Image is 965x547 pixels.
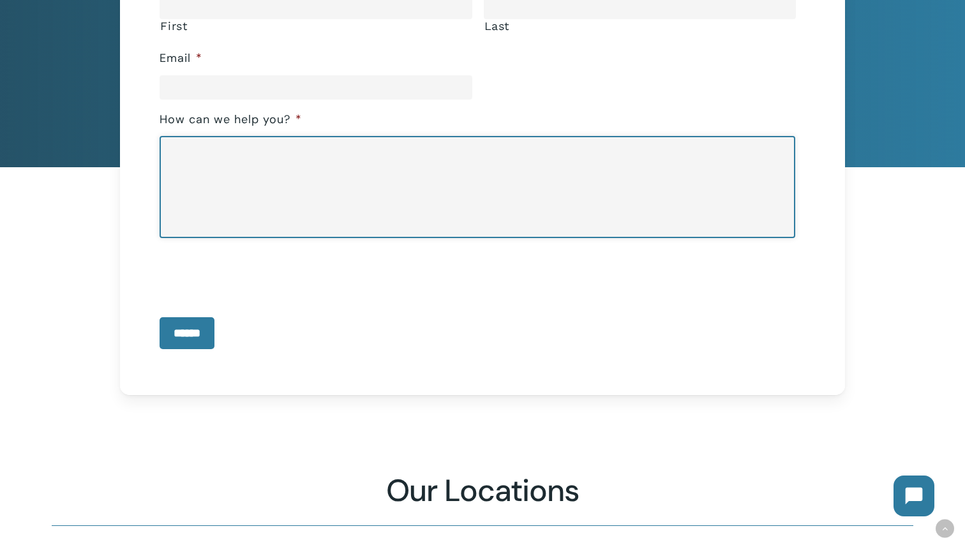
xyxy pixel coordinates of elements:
[160,20,472,33] label: First
[160,247,354,297] iframe: reCAPTCHA
[160,112,302,127] label: How can we help you?
[484,20,796,33] label: Last
[52,472,914,509] h2: Our Locations
[160,51,202,66] label: Email
[881,463,947,529] iframe: Chatbot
